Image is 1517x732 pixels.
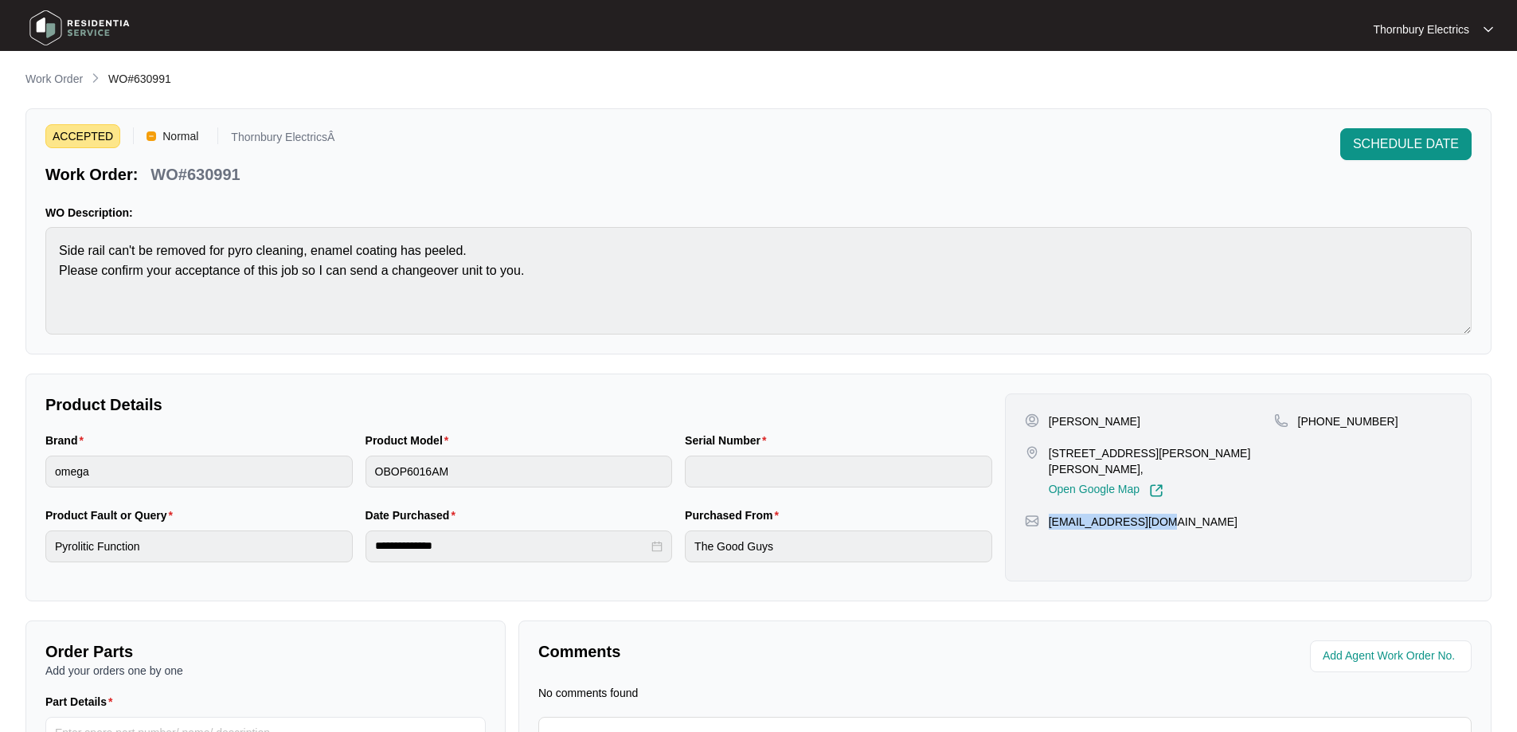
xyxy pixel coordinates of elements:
img: Vercel Logo [147,131,156,141]
input: Product Model [366,456,673,487]
p: Add your orders one by one [45,663,486,679]
img: map-pin [1025,514,1039,528]
span: ACCEPTED [45,124,120,148]
label: Product Model [366,433,455,448]
p: No comments found [538,685,638,701]
input: Add Agent Work Order No. [1323,647,1462,666]
label: Serial Number [685,433,772,448]
p: WO#630991 [151,163,240,186]
input: Purchased From [685,530,992,562]
input: Brand [45,456,353,487]
img: map-pin [1274,413,1288,428]
input: Date Purchased [375,538,649,554]
img: dropdown arrow [1484,25,1493,33]
p: Thornbury Electrics [1373,22,1469,37]
input: Serial Number [685,456,992,487]
img: user-pin [1025,413,1039,428]
label: Purchased From [685,507,785,523]
span: SCHEDULE DATE [1353,135,1459,154]
p: Thornbury ElectricsÂ [231,131,334,148]
p: [STREET_ADDRESS][PERSON_NAME][PERSON_NAME], [1049,445,1274,477]
span: Normal [156,124,205,148]
img: map-pin [1025,445,1039,460]
img: residentia service logo [24,4,135,52]
img: Link-External [1149,483,1163,498]
label: Product Fault or Query [45,507,179,523]
p: [PERSON_NAME] [1049,413,1140,429]
button: SCHEDULE DATE [1340,128,1472,160]
p: Comments [538,640,994,663]
p: WO Description: [45,205,1472,221]
img: chevron-right [89,72,102,84]
a: Work Order [22,71,86,88]
p: [PHONE_NUMBER] [1298,413,1398,429]
p: Order Parts [45,640,486,663]
a: Open Google Map [1049,483,1163,498]
label: Part Details [45,694,119,710]
p: Work Order [25,71,83,87]
label: Brand [45,433,90,448]
input: Product Fault or Query [45,530,353,562]
label: Date Purchased [366,507,462,523]
span: WO#630991 [108,72,171,85]
p: Work Order: [45,163,138,186]
p: [EMAIL_ADDRESS][DOMAIN_NAME] [1049,514,1237,530]
textarea: Side rail can't be removed for pyro cleaning, enamel coating has peeled. Please confirm your acce... [45,227,1472,335]
p: Product Details [45,393,992,416]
